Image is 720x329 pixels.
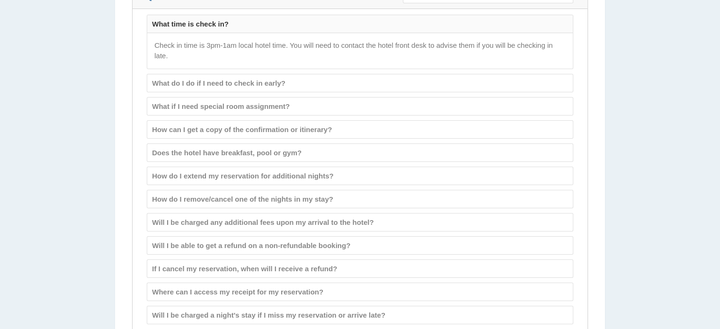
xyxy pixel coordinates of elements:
[147,144,573,161] div: Does the hotel have breakfast, pool or gym?
[147,213,573,231] div: Will I be charged any additional fees upon my arrival to the hotel?
[147,237,573,254] div: Will I be able to get a refund on a non-refundable booking?
[147,283,573,301] div: Where can I access my receipt for my reservation?
[154,40,566,62] p: Check in time is 3pm-1am local hotel time. You will need to contact the hotel front desk to advis...
[147,167,573,185] div: How do I extend my reservation for additional nights?
[147,190,573,208] div: How do I remove/cancel one of the nights in my stay?
[147,306,573,324] div: Will I be charged a night's stay if I miss my reservation or arrive late?
[147,98,573,115] div: What if I need special room assignment?
[147,260,573,277] div: If I cancel my reservation, when will I receive a refund?
[147,74,573,92] div: What do I do if I need to check in early?
[147,121,573,138] div: How can I get a copy of the confirmation or itinerary?
[147,15,573,33] div: What time is check in?
[21,7,41,15] span: Help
